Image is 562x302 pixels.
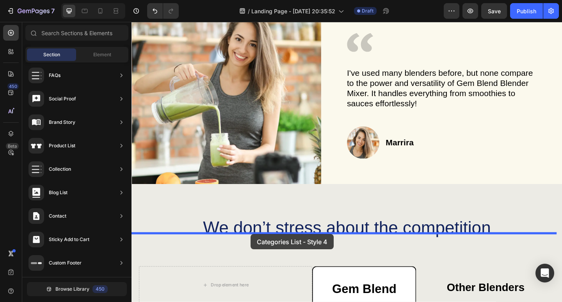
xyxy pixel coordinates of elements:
[25,25,128,41] input: Search Sections & Elements
[49,165,71,173] div: Collection
[27,282,127,296] button: Browse Library450
[92,285,108,293] div: 450
[488,8,501,14] span: Save
[481,3,507,19] button: Save
[93,51,111,58] span: Element
[49,189,68,197] div: Blog List
[51,6,55,16] p: 7
[147,3,179,19] div: Undo/Redo
[535,264,554,282] div: Open Intercom Messenger
[49,95,76,103] div: Social Proof
[248,7,250,15] span: /
[49,259,82,267] div: Custom Footer
[6,143,19,149] div: Beta
[251,7,335,15] span: Landing Page - [DATE] 20:35:52
[49,212,66,220] div: Contact
[517,7,536,15] div: Publish
[7,83,19,89] div: 450
[49,71,60,79] div: FAQs
[55,286,89,293] span: Browse Library
[510,3,543,19] button: Publish
[3,3,58,19] button: 7
[49,236,89,243] div: Sticky Add to Cart
[132,22,562,302] iframe: Design area
[362,7,373,14] span: Draft
[49,142,75,150] div: Product List
[43,51,60,58] span: Section
[49,118,75,126] div: Brand Story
